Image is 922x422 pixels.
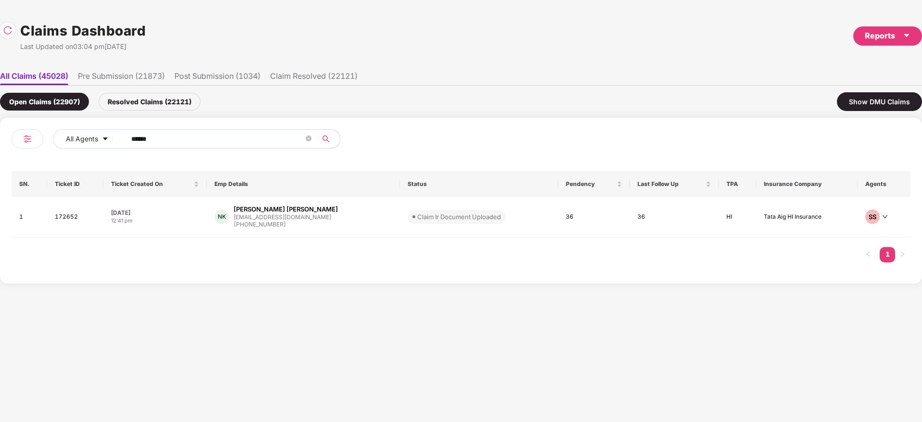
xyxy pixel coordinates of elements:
[719,171,756,197] th: TPA
[637,180,704,188] span: Last Follow Up
[53,129,129,149] button: All Agentscaret-down
[566,180,615,188] span: Pendency
[417,212,501,222] div: Claim Ir Document Uploaded
[880,247,895,262] li: 1
[306,135,311,144] span: close-circle
[66,134,98,144] span: All Agents
[3,25,12,35] img: svg+xml;base64,PHN2ZyBpZD0iUmVsb2FkLTMyeDMyIiB4bWxucz0iaHR0cDovL3d3dy53My5vcmcvMjAwMC9zdmciIHdpZH...
[22,133,33,145] img: svg+xml;base64,PHN2ZyB4bWxucz0iaHR0cDovL3d3dy53My5vcmcvMjAwMC9zdmciIHdpZHRoPSIyNCIgaGVpZ2h0PSIyNC...
[78,71,165,85] li: Pre Submission (21873)
[111,217,199,225] div: 12:41 pm
[756,197,858,237] td: Tata Aig HI Insurance
[102,136,109,143] span: caret-down
[882,214,888,220] span: down
[895,247,910,262] button: right
[12,197,47,237] td: 1
[900,251,906,257] span: right
[865,251,871,257] span: left
[20,20,146,41] h1: Claims Dashboard
[903,32,910,39] span: caret-down
[719,197,756,237] td: HI
[865,210,880,224] div: SS
[865,30,910,42] div: Reports
[174,71,261,85] li: Post Submission (1034)
[895,247,910,262] li: Next Page
[234,205,338,214] div: [PERSON_NAME] [PERSON_NAME]
[837,92,922,111] div: Show DMU Claims
[270,71,358,85] li: Claim Resolved (22121)
[103,171,207,197] th: Ticket Created On
[234,214,338,220] div: [EMAIL_ADDRESS][DOMAIN_NAME]
[316,129,340,149] button: search
[20,41,146,52] div: Last Updated on 03:04 pm[DATE]
[214,210,229,224] div: NK
[558,171,630,197] th: Pendency
[47,197,103,237] td: 172652
[558,197,630,237] td: 36
[306,136,311,141] span: close-circle
[316,135,335,143] span: search
[860,247,876,262] button: left
[756,171,858,197] th: Insurance Company
[234,220,338,229] div: [PHONE_NUMBER]
[99,93,200,111] div: Resolved Claims (22121)
[111,209,199,217] div: [DATE]
[858,171,910,197] th: Agents
[207,171,400,197] th: Emp Details
[47,171,103,197] th: Ticket ID
[880,247,895,261] a: 1
[400,171,558,197] th: Status
[860,247,876,262] li: Previous Page
[111,180,192,188] span: Ticket Created On
[630,197,719,237] td: 36
[12,171,47,197] th: SN.
[630,171,719,197] th: Last Follow Up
